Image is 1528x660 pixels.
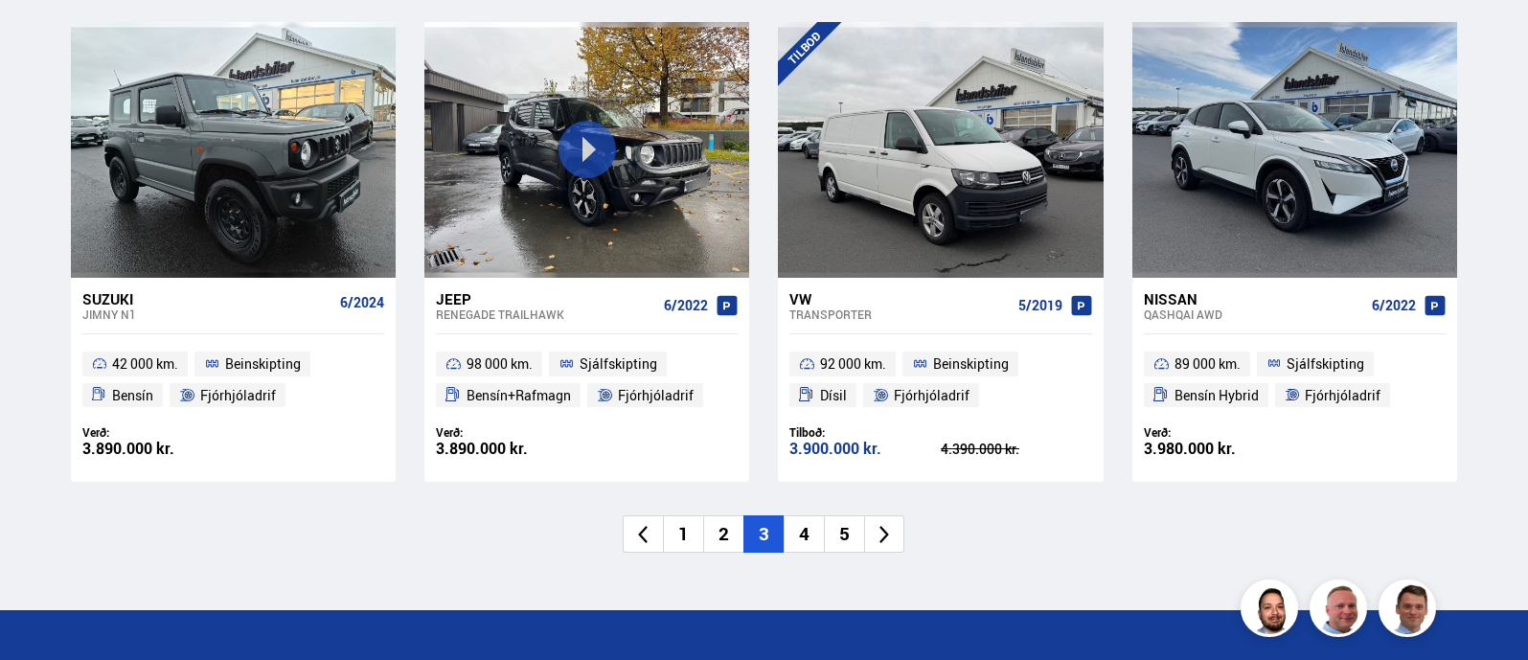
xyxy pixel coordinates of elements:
[82,307,332,321] div: Jimny N1
[112,353,178,376] span: 42 000 km.
[15,8,73,65] button: Opna LiveChat spjallviðmót
[1144,307,1364,321] div: Qashqai AWD
[1132,278,1457,483] a: Nissan Qashqai AWD 6/2022 89 000 km. Sjálfskipting Bensín Hybrid Fjórhjóladrif Verð: 3.980.000 kr.
[894,384,969,407] span: Fjórhjóladrif
[580,353,657,376] span: Sjálfskipting
[82,441,234,457] div: 3.890.000 kr.
[436,307,656,321] div: Renegade TRAILHAWK
[436,441,587,457] div: 3.890.000 kr.
[1312,582,1370,640] img: siFngHWaQ9KaOqBr.png
[436,425,587,440] div: Verð:
[663,515,703,553] li: 1
[618,384,694,407] span: Fjórhjóladrif
[1372,298,1416,313] span: 6/2022
[436,290,656,307] div: Jeep
[933,353,1009,376] span: Beinskipting
[1287,353,1364,376] span: Sjálfskipting
[82,290,332,307] div: Suzuki
[424,278,749,483] a: Jeep Renegade TRAILHAWK 6/2022 98 000 km. Sjálfskipting Bensín+Rafmagn Fjórhjóladrif Verð: 3.890....
[820,384,847,407] span: Dísil
[1144,441,1295,457] div: 3.980.000 kr.
[824,515,864,553] li: 5
[789,441,941,457] div: 3.900.000 kr.
[1175,353,1241,376] span: 89 000 km.
[1018,298,1062,313] span: 5/2019
[778,278,1103,483] a: VW Transporter 5/2019 92 000 km. Beinskipting Dísil Fjórhjóladrif Tilboð: 3.900.000 kr. 4.390.000...
[1305,384,1380,407] span: Fjórhjóladrif
[225,353,301,376] span: Beinskipting
[941,443,1092,456] div: 4.390.000 kr.
[784,515,824,553] li: 4
[467,384,571,407] span: Bensín+Rafmagn
[743,515,784,553] li: 3
[71,278,396,483] a: Suzuki Jimny N1 6/2024 42 000 km. Beinskipting Bensín Fjórhjóladrif Verð: 3.890.000 kr.
[467,353,533,376] span: 98 000 km.
[1381,582,1439,640] img: FbJEzSuNWCJXmdc-.webp
[112,384,153,407] span: Bensín
[703,515,743,553] li: 2
[340,295,384,310] span: 6/2024
[664,298,708,313] span: 6/2022
[1144,290,1364,307] div: Nissan
[820,353,886,376] span: 92 000 km.
[1144,425,1295,440] div: Verð:
[82,425,234,440] div: Verð:
[789,307,1010,321] div: Transporter
[1175,384,1259,407] span: Bensín Hybrid
[200,384,276,407] span: Fjórhjóladrif
[789,425,941,440] div: Tilboð:
[789,290,1010,307] div: VW
[1243,582,1301,640] img: nhp88E3Fdnt1Opn2.png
